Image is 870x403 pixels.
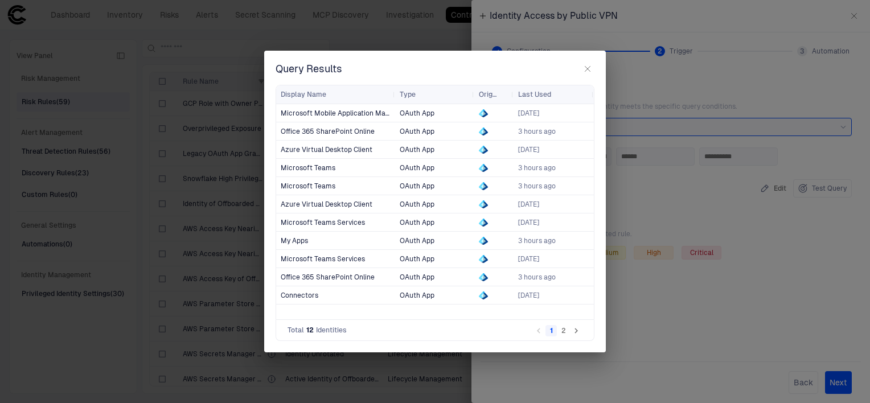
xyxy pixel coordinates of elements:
[518,254,539,264] span: [DATE]
[400,109,434,117] span: OAuth App
[276,62,342,76] span: Query Results
[518,182,556,191] span: 3 hours ago
[281,109,418,117] span: Microsoft Mobile Application Management
[281,128,375,135] span: Office 365 SharePoint Online
[518,273,556,282] div: 9/15/2025 10:02:35
[571,325,582,336] button: Go to next page
[518,291,539,300] span: [DATE]
[281,291,318,299] span: Connectors
[281,255,365,263] span: Microsoft Teams Services
[281,200,372,208] span: Azure Virtual Desktop Client
[400,273,434,281] span: OAuth App
[518,236,556,245] span: 3 hours ago
[518,182,556,191] div: 9/15/2025 09:54:59
[400,164,434,172] span: OAuth App
[518,236,556,245] div: 9/15/2025 09:56:40
[400,255,434,263] span: OAuth App
[518,145,539,154] div: 9/14/2025 12:10:54
[518,109,539,118] span: [DATE]
[281,237,308,245] span: My Apps
[400,200,434,208] span: OAuth App
[545,325,557,336] button: page 1
[281,219,365,227] span: Microsoft Teams Services
[281,182,335,190] span: Microsoft Teams
[518,200,539,209] span: [DATE]
[281,164,335,172] span: Microsoft Teams
[288,326,304,335] span: Total
[518,218,539,227] span: [DATE]
[400,146,434,154] span: OAuth App
[532,323,582,337] nav: pagination navigation
[518,127,556,136] div: 9/15/2025 10:02:35
[558,325,569,336] button: Go to page 2
[518,127,556,136] span: 3 hours ago
[400,237,434,245] span: OAuth App
[518,163,556,172] div: 9/15/2025 09:54:59
[518,273,556,282] span: 3 hours ago
[518,109,539,118] div: 8/18/2025 01:33:52
[518,291,539,300] div: 9/11/2025 01:19:39
[518,90,551,99] span: Last Used
[400,291,434,299] span: OAuth App
[281,146,372,154] span: Azure Virtual Desktop Client
[479,90,498,99] span: Origin
[518,218,539,227] div: 8/18/2025 01:40:16
[281,90,326,99] span: Display Name
[281,273,375,281] span: Office 365 SharePoint Online
[518,145,539,154] span: [DATE]
[316,326,347,335] span: Identities
[518,200,539,209] div: 9/14/2025 12:10:54
[400,128,434,135] span: OAuth App
[400,219,434,227] span: OAuth App
[306,326,314,335] span: 12
[518,163,556,172] span: 3 hours ago
[400,182,434,190] span: OAuth App
[518,254,539,264] div: 9/11/2025 01:36:04
[400,90,416,99] span: Type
